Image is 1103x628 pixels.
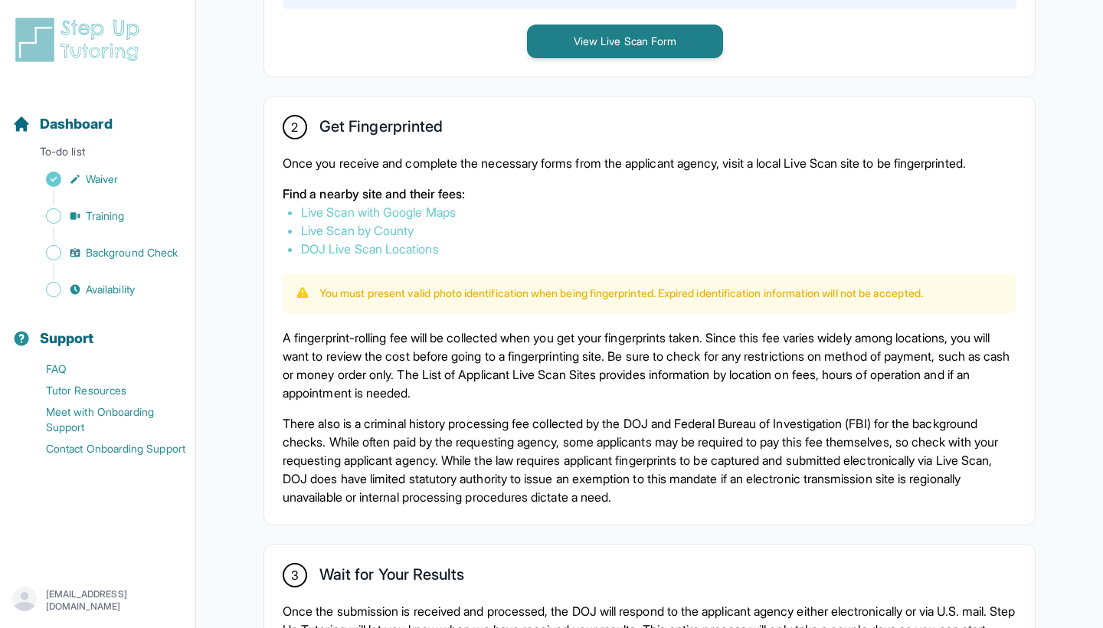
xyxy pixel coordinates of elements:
span: Waiver [86,172,118,187]
h2: Get Fingerprinted [319,117,443,142]
a: Contact Onboarding Support [12,438,195,460]
p: [EMAIL_ADDRESS][DOMAIN_NAME] [46,588,183,613]
span: Support [40,328,94,349]
p: To-do list [6,144,189,165]
button: View Live Scan Form [527,25,723,58]
p: There also is a criminal history processing fee collected by the DOJ and Federal Bureau of Invest... [283,414,1016,506]
button: Support [6,303,189,355]
p: A fingerprint-rolling fee will be collected when you get your fingerprints taken. Since this fee ... [283,329,1016,402]
a: Meet with Onboarding Support [12,401,195,438]
a: DOJ Live Scan Locations [301,241,439,257]
a: Availability [12,279,195,300]
p: You must present valid photo identification when being fingerprinted. Expired identification info... [319,286,923,301]
a: Background Check [12,242,195,263]
h2: Wait for Your Results [319,565,464,590]
a: Waiver [12,168,195,190]
a: Dashboard [12,113,113,135]
a: Live Scan with Google Maps [301,204,456,220]
span: Training [86,208,125,224]
a: Tutor Resources [12,380,195,401]
p: Find a nearby site and their fees: [283,185,1016,203]
a: Training [12,205,195,227]
a: FAQ [12,358,195,380]
button: [EMAIL_ADDRESS][DOMAIN_NAME] [12,587,183,614]
a: View Live Scan Form [527,33,723,48]
button: Dashboard [6,89,189,141]
span: Availability [86,282,135,297]
span: 2 [291,118,298,136]
span: Dashboard [40,113,113,135]
span: 3 [291,566,299,584]
a: Live Scan by County [301,223,414,238]
span: Background Check [86,245,178,260]
img: logo [12,15,149,64]
p: Once you receive and complete the necessary forms from the applicant agency, visit a local Live S... [283,154,1016,172]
